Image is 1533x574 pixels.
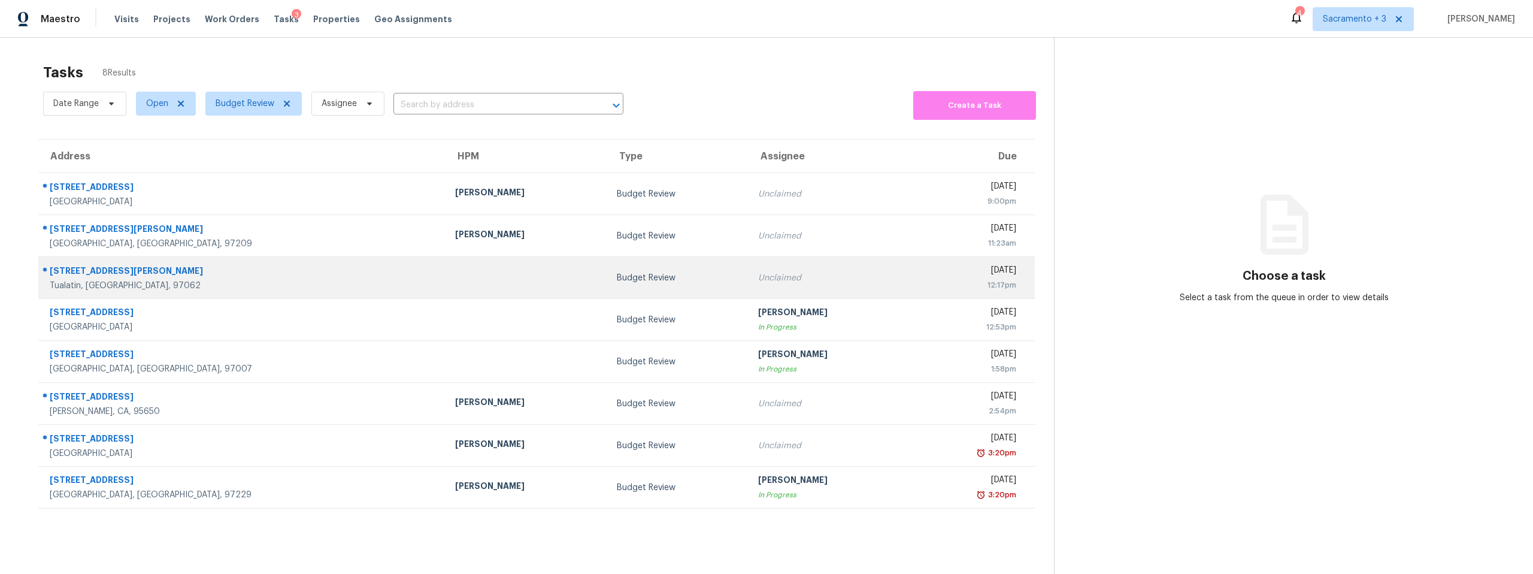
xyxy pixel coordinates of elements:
[920,363,1016,375] div: 1:58pm
[50,474,436,489] div: [STREET_ADDRESS]
[758,272,901,284] div: Unclaimed
[920,279,1016,291] div: 12:17pm
[205,13,259,25] span: Work Orders
[758,363,901,375] div: In Progress
[374,13,452,25] span: Geo Assignments
[455,480,598,495] div: [PERSON_NAME]
[43,67,83,78] h2: Tasks
[920,264,1016,279] div: [DATE]
[920,222,1016,237] div: [DATE]
[920,237,1016,249] div: 11:23am
[102,67,136,79] span: 8 Results
[920,180,1016,195] div: [DATE]
[50,406,436,418] div: [PERSON_NAME], CA, 95650
[607,140,749,173] th: Type
[50,265,436,280] div: [STREET_ADDRESS][PERSON_NAME]
[758,398,901,410] div: Unclaimed
[920,306,1016,321] div: [DATE]
[50,196,436,208] div: [GEOGRAPHIC_DATA]
[313,13,360,25] span: Properties
[50,306,436,321] div: [STREET_ADDRESS]
[216,98,274,110] span: Budget Review
[758,440,901,452] div: Unclaimed
[274,15,299,23] span: Tasks
[910,140,1035,173] th: Due
[913,91,1036,120] button: Create a Task
[50,489,436,501] div: [GEOGRAPHIC_DATA], [GEOGRAPHIC_DATA], 97229
[617,398,740,410] div: Budget Review
[50,348,436,363] div: [STREET_ADDRESS]
[986,447,1016,459] div: 3:20pm
[1170,292,1399,304] div: Select a task from the queue in order to view details
[920,474,1016,489] div: [DATE]
[986,489,1016,501] div: 3:20pm
[749,140,910,173] th: Assignee
[617,188,740,200] div: Budget Review
[1443,13,1515,25] span: [PERSON_NAME]
[617,440,740,452] div: Budget Review
[41,13,80,25] span: Maestro
[50,238,436,250] div: [GEOGRAPHIC_DATA], [GEOGRAPHIC_DATA], 97209
[1295,7,1304,19] div: 4
[455,186,598,201] div: [PERSON_NAME]
[920,432,1016,447] div: [DATE]
[446,140,607,173] th: HPM
[1243,270,1326,282] h3: Choose a task
[114,13,139,25] span: Visits
[617,482,740,494] div: Budget Review
[920,405,1016,417] div: 2:54pm
[919,99,1030,113] span: Create a Task
[976,447,986,459] img: Overdue Alarm Icon
[50,448,436,460] div: [GEOGRAPHIC_DATA]
[455,228,598,243] div: [PERSON_NAME]
[50,181,436,196] div: [STREET_ADDRESS]
[758,321,901,333] div: In Progress
[1323,13,1386,25] span: Sacramento + 3
[455,438,598,453] div: [PERSON_NAME]
[292,9,301,21] div: 3
[50,280,436,292] div: Tualatin, [GEOGRAPHIC_DATA], 97062
[50,391,436,406] div: [STREET_ADDRESS]
[976,489,986,501] img: Overdue Alarm Icon
[50,363,436,375] div: [GEOGRAPHIC_DATA], [GEOGRAPHIC_DATA], 97007
[617,356,740,368] div: Budget Review
[758,306,901,321] div: [PERSON_NAME]
[153,13,190,25] span: Projects
[920,348,1016,363] div: [DATE]
[50,321,436,333] div: [GEOGRAPHIC_DATA]
[617,314,740,326] div: Budget Review
[50,223,436,238] div: [STREET_ADDRESS][PERSON_NAME]
[146,98,168,110] span: Open
[53,98,99,110] span: Date Range
[758,474,901,489] div: [PERSON_NAME]
[322,98,357,110] span: Assignee
[455,396,598,411] div: [PERSON_NAME]
[758,188,901,200] div: Unclaimed
[758,348,901,363] div: [PERSON_NAME]
[617,230,740,242] div: Budget Review
[617,272,740,284] div: Budget Review
[920,321,1016,333] div: 12:53pm
[920,390,1016,405] div: [DATE]
[758,230,901,242] div: Unclaimed
[50,433,436,448] div: [STREET_ADDRESS]
[758,489,901,501] div: In Progress
[608,97,625,114] button: Open
[920,195,1016,207] div: 9:00pm
[38,140,446,173] th: Address
[393,96,590,114] input: Search by address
